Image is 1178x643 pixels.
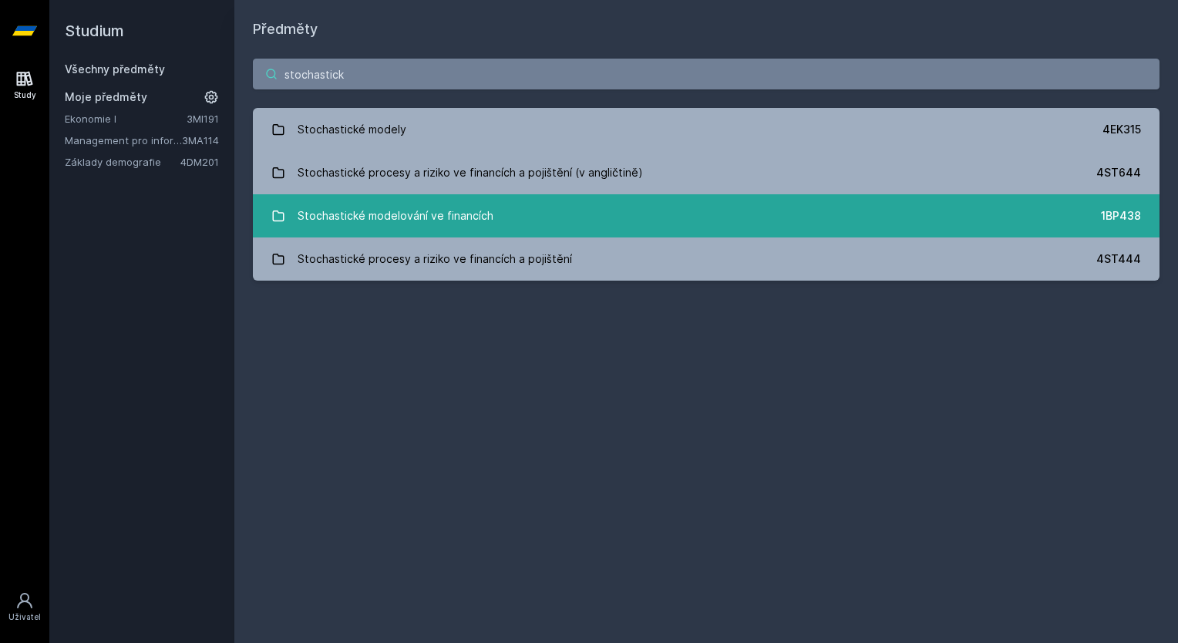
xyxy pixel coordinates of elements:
[298,157,643,188] div: Stochastické procesy a riziko ve financích a pojištění (v angličtině)
[1102,122,1141,137] div: 4EK315
[180,156,219,168] a: 4DM201
[65,133,182,148] a: Management pro informatiky a statistiky
[65,111,187,126] a: Ekonomie I
[298,200,493,231] div: Stochastické modelování ve financích
[1101,208,1141,224] div: 1BP438
[65,89,147,105] span: Moje předměty
[187,113,219,125] a: 3MI191
[65,154,180,170] a: Základy demografie
[14,89,36,101] div: Study
[253,59,1159,89] input: Název nebo ident předmětu…
[253,194,1159,237] a: Stochastické modelování ve financích 1BP438
[65,62,165,76] a: Všechny předměty
[182,134,219,146] a: 3MA114
[1096,165,1141,180] div: 4ST644
[8,611,41,623] div: Uživatel
[253,108,1159,151] a: Stochastické modely 4EK315
[3,62,46,109] a: Study
[298,114,406,145] div: Stochastické modely
[1096,251,1141,267] div: 4ST444
[253,151,1159,194] a: Stochastické procesy a riziko ve financích a pojištění (v angličtině) 4ST644
[253,237,1159,281] a: Stochastické procesy a riziko ve financích a pojištění 4ST444
[253,19,1159,40] h1: Předměty
[3,584,46,631] a: Uživatel
[298,244,572,274] div: Stochastické procesy a riziko ve financích a pojištění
